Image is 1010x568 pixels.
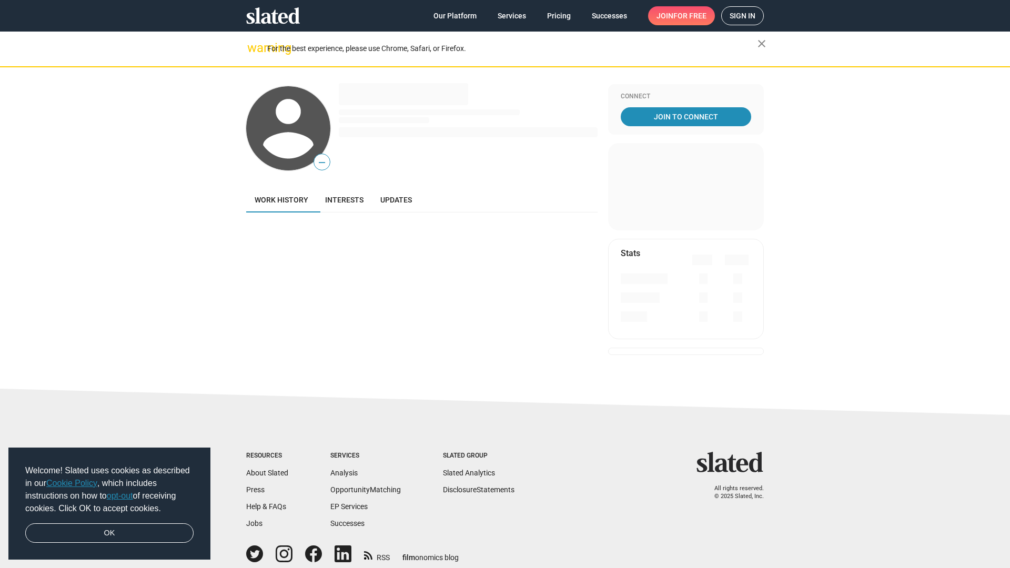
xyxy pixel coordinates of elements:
[547,6,571,25] span: Pricing
[621,248,640,259] mat-card-title: Stats
[656,6,706,25] span: Join
[246,519,262,528] a: Jobs
[489,6,534,25] a: Services
[539,6,579,25] a: Pricing
[443,485,514,494] a: DisclosureStatements
[46,479,97,488] a: Cookie Policy
[433,6,477,25] span: Our Platform
[703,485,764,500] p: All rights reserved. © 2025 Slated, Inc.
[246,452,288,460] div: Resources
[443,452,514,460] div: Slated Group
[8,448,210,560] div: cookieconsent
[443,469,495,477] a: Slated Analytics
[425,6,485,25] a: Our Platform
[621,93,751,101] div: Connect
[247,42,260,54] mat-icon: warning
[673,6,706,25] span: for free
[325,196,363,204] span: Interests
[246,469,288,477] a: About Slated
[330,502,368,511] a: EP Services
[402,544,459,563] a: filmonomics blog
[330,519,365,528] a: Successes
[246,187,317,212] a: Work history
[267,42,757,56] div: For the best experience, please use Chrome, Safari, or Firefox.
[621,107,751,126] a: Join To Connect
[25,523,194,543] a: dismiss cookie message
[623,107,749,126] span: Join To Connect
[364,546,390,563] a: RSS
[498,6,526,25] span: Services
[330,452,401,460] div: Services
[25,464,194,515] span: Welcome! Slated uses cookies as described in our , which includes instructions on how to of recei...
[317,187,372,212] a: Interests
[330,469,358,477] a: Analysis
[583,6,635,25] a: Successes
[246,502,286,511] a: Help & FAQs
[372,187,420,212] a: Updates
[648,6,715,25] a: Joinfor free
[314,156,330,169] span: —
[255,196,308,204] span: Work history
[107,491,133,500] a: opt-out
[246,485,265,494] a: Press
[755,37,768,50] mat-icon: close
[330,485,401,494] a: OpportunityMatching
[730,7,755,25] span: Sign in
[592,6,627,25] span: Successes
[721,6,764,25] a: Sign in
[402,553,415,562] span: film
[380,196,412,204] span: Updates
